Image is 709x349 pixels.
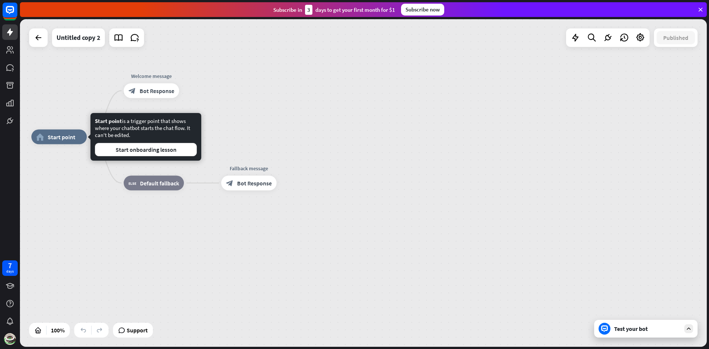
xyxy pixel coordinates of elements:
[305,5,312,15] div: 3
[49,324,67,336] div: 100%
[226,179,233,187] i: block_bot_response
[129,179,136,187] i: block_fallback
[36,133,44,141] i: home_2
[129,87,136,95] i: block_bot_response
[401,4,444,16] div: Subscribe now
[614,325,681,332] div: Test your bot
[237,179,272,187] span: Bot Response
[95,143,197,156] button: Start onboarding lesson
[140,87,174,95] span: Bot Response
[6,3,28,25] button: Open LiveChat chat widget
[140,179,179,187] span: Default fallback
[216,165,282,172] div: Fallback message
[118,72,185,80] div: Welcome message
[6,269,14,274] div: days
[657,31,695,44] button: Published
[48,133,75,141] span: Start point
[95,117,197,156] div: is a trigger point that shows where your chatbot starts the chat flow. It can't be edited.
[95,117,122,124] span: Start point
[2,260,18,276] a: 7 days
[56,28,100,47] div: Untitled copy 2
[273,5,395,15] div: Subscribe in days to get your first month for $1
[8,262,12,269] div: 7
[127,324,148,336] span: Support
